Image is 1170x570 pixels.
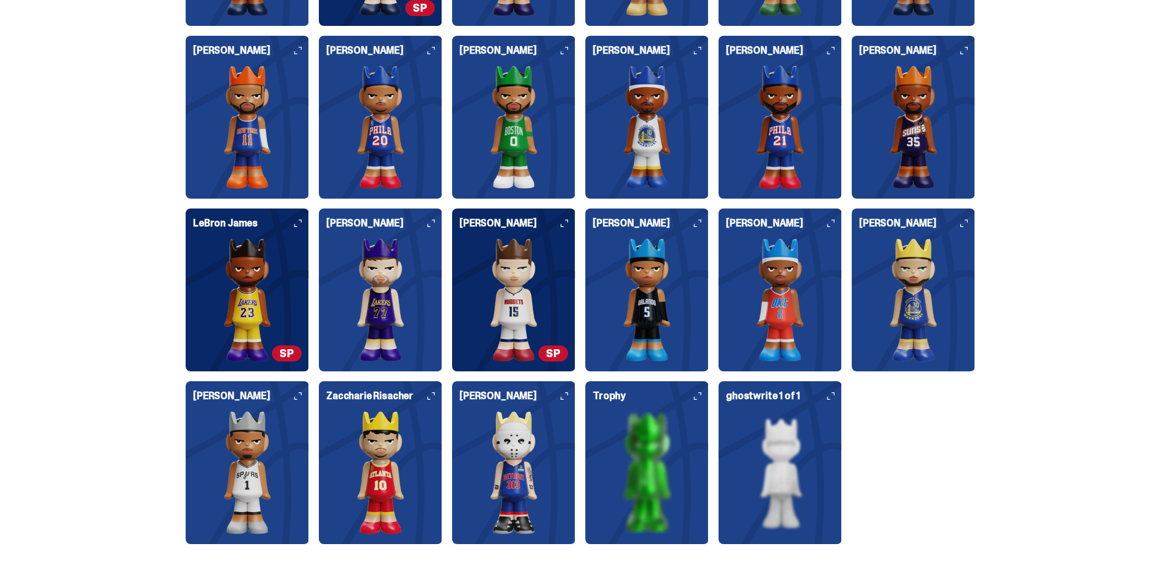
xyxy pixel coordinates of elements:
[726,218,834,238] h6: [PERSON_NAME]
[193,391,302,411] h6: [PERSON_NAME]
[193,65,302,189] img: card image
[726,391,834,411] h6: ghostwrite 1 of 1
[593,391,701,411] h6: Trophy
[326,218,435,238] h6: [PERSON_NAME]
[593,238,701,361] img: card image
[326,391,435,411] h6: Zaccharie Risacher
[593,411,701,534] img: card image
[272,345,302,361] span: SP
[326,65,435,189] img: card image
[859,238,968,361] img: card image
[726,411,834,534] img: card image
[193,238,302,361] img: card image
[326,46,435,65] h6: [PERSON_NAME]
[193,46,302,65] h6: [PERSON_NAME]
[726,238,834,361] img: card image
[859,218,968,238] h6: [PERSON_NAME]
[326,238,435,361] img: card image
[726,65,834,189] img: card image
[593,46,701,65] h6: [PERSON_NAME]
[459,65,568,189] img: card image
[726,46,834,65] h6: [PERSON_NAME]
[459,411,568,534] img: card image
[859,65,968,189] img: card image
[859,46,968,65] h6: [PERSON_NAME]
[193,218,302,238] h6: LeBron James
[593,65,701,189] img: card image
[459,46,568,65] h6: [PERSON_NAME]
[459,218,568,238] h6: [PERSON_NAME]
[459,391,568,411] h6: [PERSON_NAME]
[593,218,701,238] h6: [PERSON_NAME]
[538,345,568,361] span: SP
[326,411,435,534] img: card image
[459,238,568,361] img: card image
[193,411,302,534] img: card image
